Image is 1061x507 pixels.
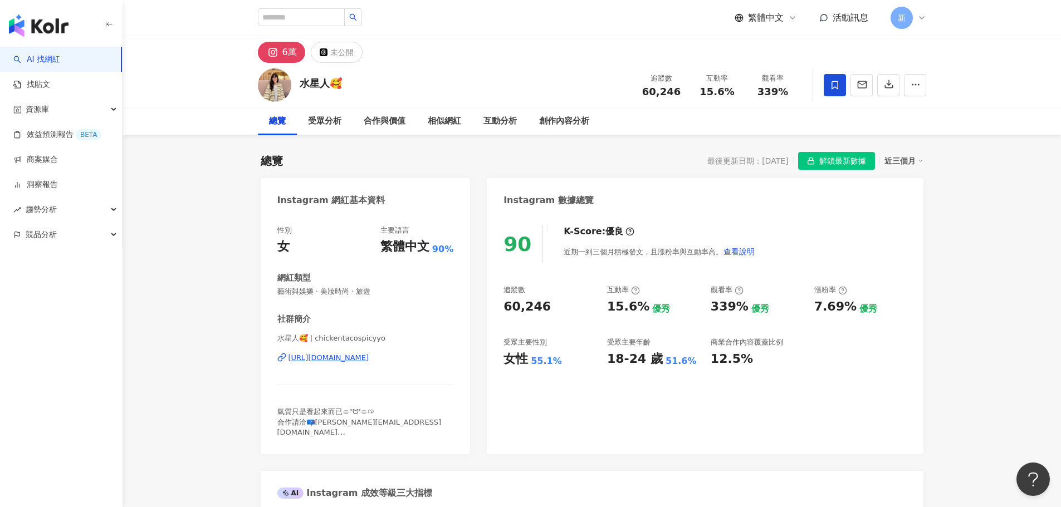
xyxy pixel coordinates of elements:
div: 最後更新日期：[DATE] [707,156,788,165]
div: K-Score : [564,225,634,238]
div: AI [277,488,304,499]
div: 優秀 [859,303,877,315]
span: 競品分析 [26,222,57,247]
div: 受眾主要性別 [503,337,547,347]
div: Instagram 成效等級三大指標 [277,487,432,499]
div: 55.1% [531,355,562,367]
span: search [349,13,357,21]
a: 效益預測報告BETA [13,129,101,140]
div: 性別 [277,225,292,235]
span: 水星人🥰 | chickentacospicyyo [277,333,454,343]
span: 氣質只是看起來而已⌯ᕑᗢᓫ⌯ಣ 合作請洽📪[PERSON_NAME][EMAIL_ADDRESS][DOMAIN_NAME] （不接團購唷） [277,407,442,446]
div: 總覽 [261,153,283,169]
div: Instagram 數據總覽 [503,194,594,206]
img: KOL Avatar [258,68,291,102]
div: 51.6% [666,355,697,367]
div: 互動率 [607,285,640,295]
button: 未公開 [311,42,363,63]
button: 查看說明 [723,240,755,263]
div: 優秀 [652,303,670,315]
span: 趨勢分析 [26,197,57,222]
div: 互動率 [696,73,739,84]
div: 12.5% [711,351,753,368]
a: searchAI 找網紅 [13,54,60,65]
a: 找貼文 [13,79,50,90]
span: 90% [432,243,453,255]
div: 6萬 [282,45,297,60]
div: 受眾分析 [308,115,341,128]
div: Instagram 網紅基本資料 [277,194,385,206]
div: 主要語言 [380,225,409,235]
div: 女性 [503,351,528,368]
span: 資源庫 [26,97,49,122]
div: 漲粉率 [814,285,847,295]
span: 繁體中文 [748,12,784,24]
div: 7.69% [814,298,857,316]
div: 水星人🥰 [300,76,342,90]
div: 15.6% [607,298,649,316]
span: 新 [898,12,906,24]
span: 查看說明 [723,247,755,256]
div: 觀看率 [752,73,794,84]
div: 觀看率 [711,285,744,295]
span: 藝術與娛樂 · 美妝時尚 · 旅遊 [277,287,454,297]
span: 活動訊息 [833,12,868,23]
div: 18-24 歲 [607,351,663,368]
iframe: Help Scout Beacon - Open [1016,462,1050,496]
div: 女 [277,238,290,255]
button: 解鎖最新數據 [798,152,875,170]
div: 60,246 [503,298,551,316]
div: 未公開 [330,45,354,60]
div: 創作內容分析 [539,115,589,128]
span: 60,246 [642,86,681,97]
span: 339% [757,86,789,97]
span: 解鎖最新數據 [819,152,866,170]
span: 15.6% [700,86,734,97]
div: 互動分析 [483,115,517,128]
div: 339% [711,298,749,316]
div: 繁體中文 [380,238,429,255]
div: 相似網紅 [428,115,461,128]
span: rise [13,206,21,214]
a: 洞察報告 [13,179,58,190]
div: [URL][DOMAIN_NAME] [289,353,369,363]
div: 追蹤數 [503,285,525,295]
div: 總覽 [269,115,286,128]
div: 社群簡介 [277,313,311,325]
div: 網紅類型 [277,272,311,284]
img: logo [9,14,69,37]
div: 優秀 [751,303,769,315]
div: 商業合作內容覆蓋比例 [711,337,783,347]
div: 90 [503,233,531,255]
div: 合作與價值 [364,115,405,128]
div: 近三個月 [884,154,923,168]
a: [URL][DOMAIN_NAME] [277,353,454,363]
div: 近期一到三個月積極發文，且漲粉率與互動率高。 [564,240,755,263]
a: 商案媒合 [13,154,58,165]
div: 追蹤數 [640,73,683,84]
div: 優良 [605,225,623,238]
button: 6萬 [258,42,305,63]
div: 受眾主要年齡 [607,337,651,347]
